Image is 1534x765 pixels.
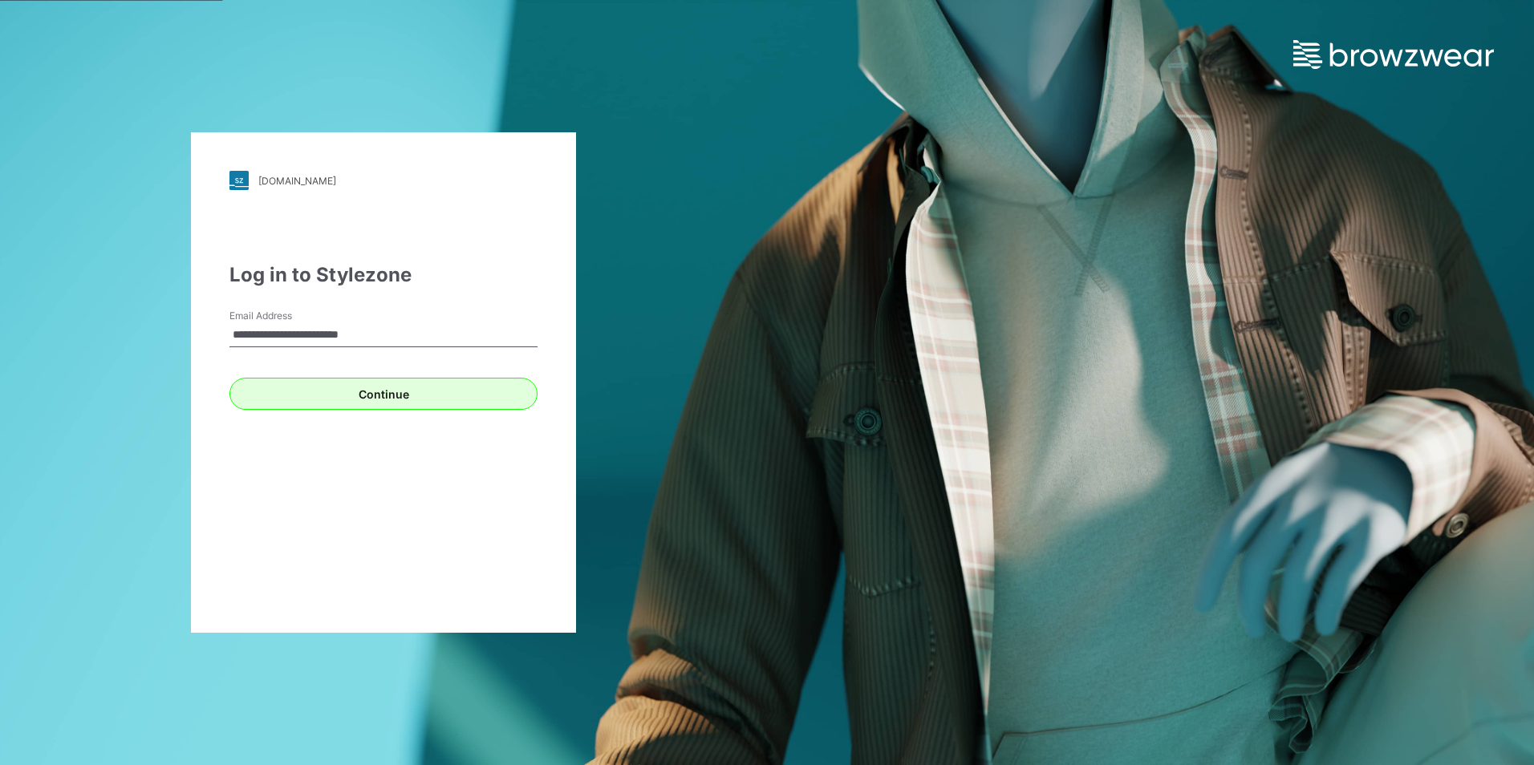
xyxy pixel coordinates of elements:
img: stylezone-logo.562084cfcfab977791bfbf7441f1a819.svg [229,171,249,190]
label: Email Address [229,309,342,323]
div: Log in to Stylezone [229,261,538,289]
div: [DOMAIN_NAME] [258,175,336,187]
button: Continue [229,378,538,410]
a: [DOMAIN_NAME] [229,171,538,190]
img: browzwear-logo.e42bd6dac1945053ebaf764b6aa21510.svg [1293,40,1494,69]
